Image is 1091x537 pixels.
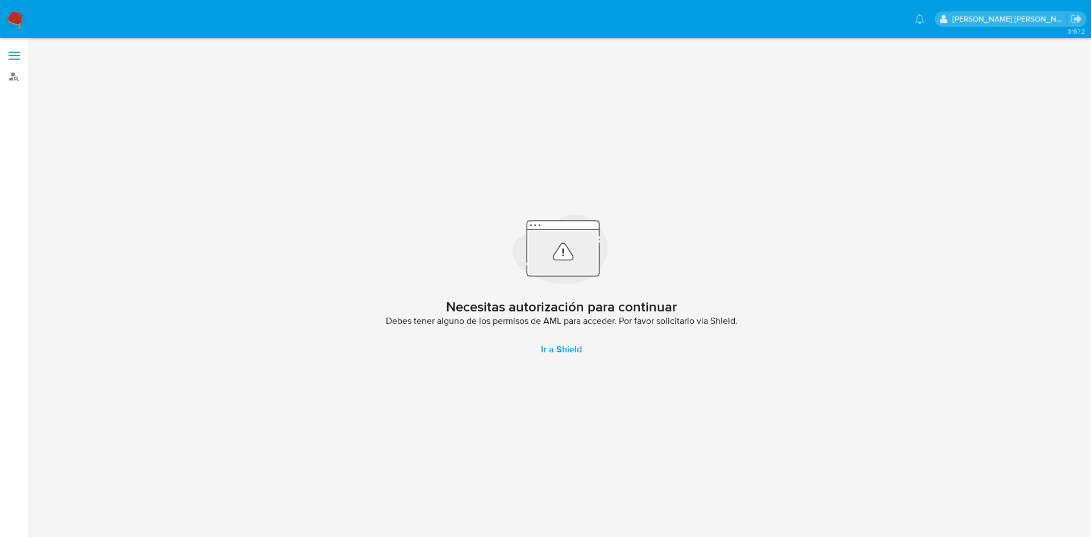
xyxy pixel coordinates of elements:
[541,336,582,363] span: Ir a Shield
[386,315,738,327] span: Debes tener alguno de los permisos de AML para acceder. Por favor solicitarlo via Shield.
[915,14,925,24] a: Notificaciones
[527,336,596,363] a: Ir a Shield
[952,14,1067,24] p: ext_jesssali@mercadolibre.com.mx
[446,298,677,315] h2: Necesitas autorización para continuar
[1071,13,1082,25] a: Salir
